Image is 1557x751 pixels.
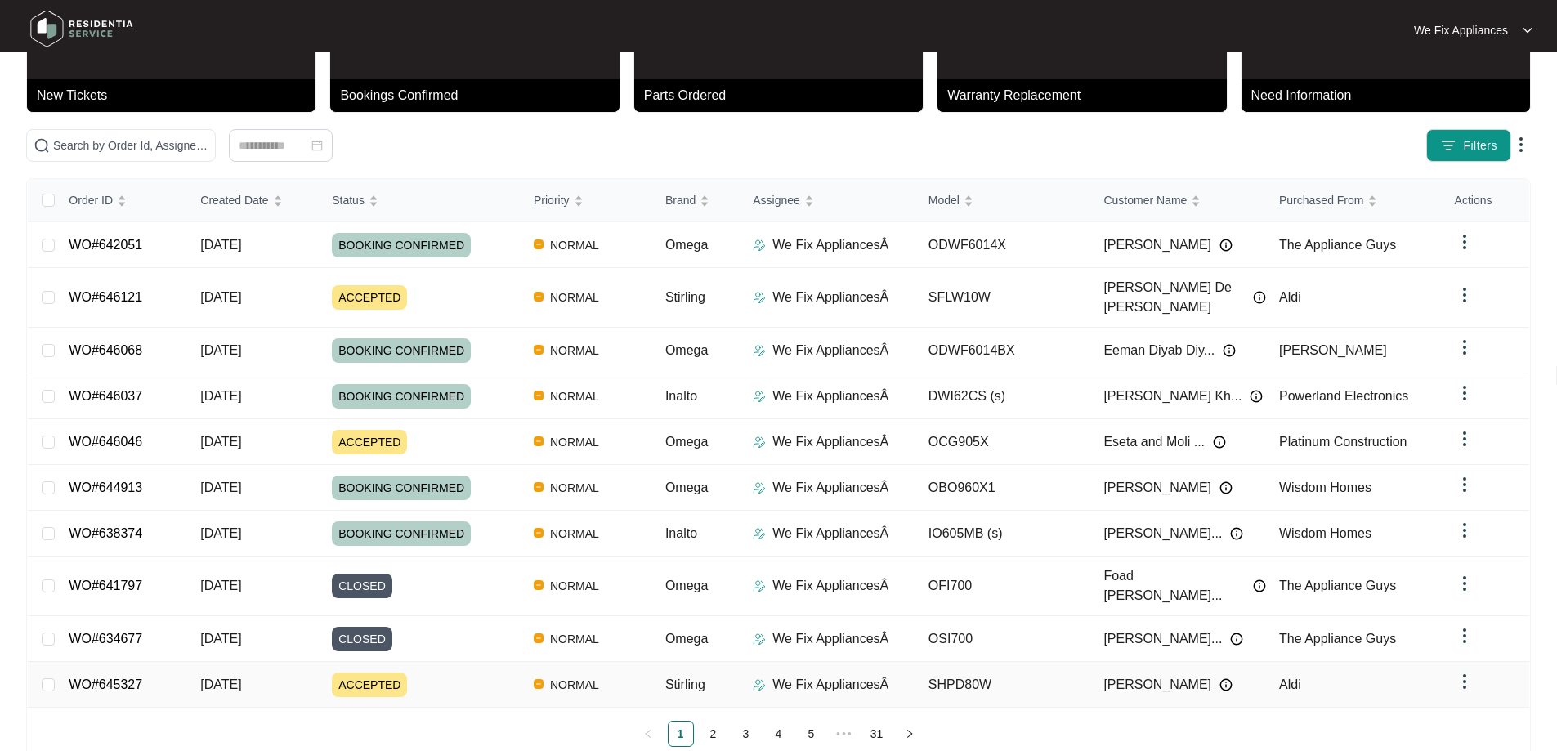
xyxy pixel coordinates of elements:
a: WO#641797 [69,579,142,592]
span: BOOKING CONFIRMED [332,233,471,257]
img: dropdown arrow [1523,26,1532,34]
td: DWI62CS (s) [915,373,1091,419]
span: [DATE] [200,526,241,540]
span: CLOSED [332,574,392,598]
p: Parts Ordered [644,86,923,105]
span: Aldi [1279,677,1301,691]
img: dropdown arrow [1511,135,1531,154]
span: [DATE] [200,677,241,691]
span: [PERSON_NAME] [1103,478,1211,498]
td: ODWF6014BX [915,328,1091,373]
span: NORMAL [544,675,606,695]
span: Omega [665,579,708,592]
span: NORMAL [544,387,606,406]
span: [DATE] [200,343,241,357]
span: [PERSON_NAME] [1103,675,1211,695]
img: Vercel Logo [534,436,544,446]
span: The Appliance Guys [1279,238,1396,252]
span: right [905,729,915,739]
span: Order ID [69,191,113,209]
img: dropdown arrow [1455,521,1474,540]
a: WO#645327 [69,677,142,691]
span: NORMAL [544,576,606,596]
span: [PERSON_NAME] [1103,235,1211,255]
span: Aldi [1279,290,1301,304]
p: We Fix AppliancesÂ [772,235,888,255]
span: Stirling [665,290,705,304]
span: BOOKING CONFIRMED [332,384,471,409]
p: Bookings Confirmed [340,86,619,105]
img: search-icon [34,137,50,154]
a: WO#638374 [69,526,142,540]
span: [DATE] [200,632,241,646]
img: dropdown arrow [1455,475,1474,494]
img: Assigner Icon [753,239,766,252]
p: We Fix AppliancesÂ [772,478,888,498]
li: Next 5 Pages [831,721,857,747]
img: Info icon [1213,436,1226,449]
img: Vercel Logo [534,633,544,643]
span: Inalto [665,389,697,403]
span: Stirling [665,677,705,691]
td: OSI700 [915,616,1091,662]
img: dropdown arrow [1455,285,1474,305]
p: We Fix AppliancesÂ [772,432,888,452]
span: Platinum Construction [1279,435,1407,449]
img: Assigner Icon [753,678,766,691]
p: We Fix AppliancesÂ [772,629,888,649]
span: NORMAL [544,629,606,649]
th: Assignee [740,179,915,222]
img: filter icon [1440,137,1456,154]
a: WO#646068 [69,343,142,357]
th: Brand [652,179,740,222]
th: Order ID [56,179,187,222]
span: ACCEPTED [332,673,407,697]
img: dropdown arrow [1455,672,1474,691]
td: SHPD80W [915,662,1091,708]
span: Omega [665,632,708,646]
span: Omega [665,435,708,449]
img: Assigner Icon [753,344,766,357]
p: Need Information [1251,86,1530,105]
a: 31 [865,722,889,746]
a: 3 [734,722,758,746]
img: Assigner Icon [753,436,766,449]
span: Omega [665,238,708,252]
th: Model [915,179,1091,222]
p: We Fix AppliancesÂ [772,576,888,596]
span: CLOSED [332,627,392,651]
p: We Fix AppliancesÂ [772,288,888,307]
p: We Fix AppliancesÂ [772,341,888,360]
img: Vercel Logo [534,239,544,249]
span: Omega [665,481,708,494]
span: Created Date [200,191,268,209]
p: New Tickets [37,86,315,105]
img: Info icon [1230,527,1243,540]
p: We Fix AppliancesÂ [772,524,888,543]
span: ACCEPTED [332,430,407,454]
span: ••• [831,721,857,747]
a: 2 [701,722,726,746]
span: NORMAL [544,341,606,360]
li: 5 [799,721,825,747]
span: [PERSON_NAME] De [PERSON_NAME] [1103,278,1245,317]
span: Wisdom Homes [1279,526,1371,540]
span: The Appliance Guys [1279,579,1396,592]
span: [PERSON_NAME] Kh... [1103,387,1242,406]
button: right [897,721,923,747]
img: Info icon [1230,633,1243,646]
p: We Fix AppliancesÂ [772,387,888,406]
span: [PERSON_NAME]... [1103,629,1222,649]
td: IO605MB (s) [915,511,1091,557]
input: Search by Order Id, Assignee Name, Customer Name, Brand and Model [53,136,208,154]
td: OCG905X [915,419,1091,465]
span: NORMAL [544,478,606,498]
img: Vercel Logo [534,391,544,400]
span: [PERSON_NAME]... [1103,524,1222,543]
img: Info icon [1219,481,1233,494]
span: [PERSON_NAME] [1279,343,1387,357]
a: WO#646037 [69,389,142,403]
img: Assigner Icon [753,527,766,540]
th: Status [319,179,521,222]
span: left [643,729,653,739]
